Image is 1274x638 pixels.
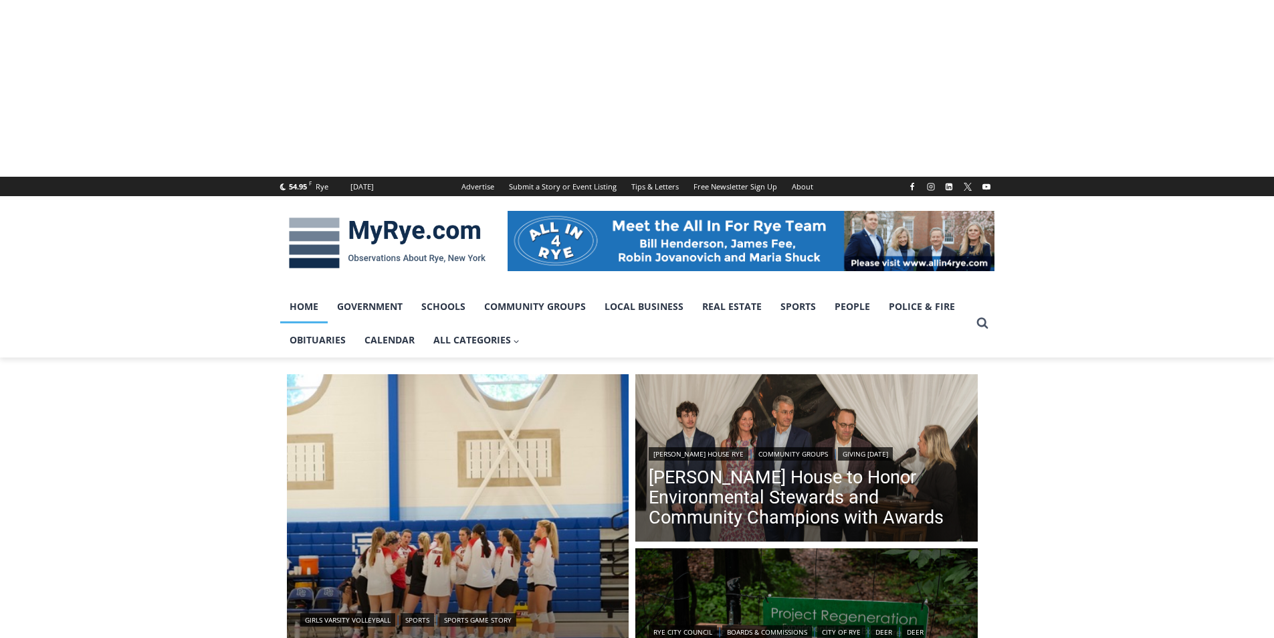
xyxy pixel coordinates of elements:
[771,290,825,323] a: Sports
[280,323,355,357] a: Obituaries
[433,333,520,347] span: All Categories
[424,323,530,357] a: All Categories
[941,179,957,195] a: Linkedin
[280,290,328,323] a: Home
[825,290,879,323] a: People
[350,181,374,193] div: [DATE]
[508,211,994,271] img: All in for Rye
[784,177,821,196] a: About
[439,613,516,627] a: Sports Game Story
[635,374,978,546] img: (PHOTO: Ferdinand Coghlan (Rye High School Eagle Scout), Lisa Dominici (executive director, Rye Y...
[624,177,686,196] a: Tips & Letters
[649,445,964,461] div: | |
[502,177,624,196] a: Submit a Story or Event Listing
[595,290,693,323] a: Local Business
[838,447,893,461] a: Giving [DATE]
[355,323,424,357] a: Calendar
[289,181,307,191] span: 54.95
[316,181,328,193] div: Rye
[879,290,964,323] a: Police & Fire
[300,613,395,627] a: Girls Varsity Volleyball
[280,290,970,357] nav: Primary Navigation
[328,290,412,323] a: Government
[454,177,821,196] nav: Secondary Navigation
[635,374,978,546] a: Read More Wainwright House to Honor Environmental Stewards and Community Champions with Awards
[649,447,748,461] a: [PERSON_NAME] House Rye
[960,179,976,195] a: X
[309,179,312,187] span: F
[454,177,502,196] a: Advertise
[412,290,475,323] a: Schools
[475,290,595,323] a: Community Groups
[649,467,964,528] a: [PERSON_NAME] House to Honor Environmental Stewards and Community Champions with Awards
[904,179,920,195] a: Facebook
[693,290,771,323] a: Real Estate
[401,613,434,627] a: Sports
[300,611,616,627] div: | |
[970,311,994,335] button: View Search Form
[754,447,833,461] a: Community Groups
[978,179,994,195] a: YouTube
[280,208,494,278] img: MyRye.com
[923,179,939,195] a: Instagram
[686,177,784,196] a: Free Newsletter Sign Up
